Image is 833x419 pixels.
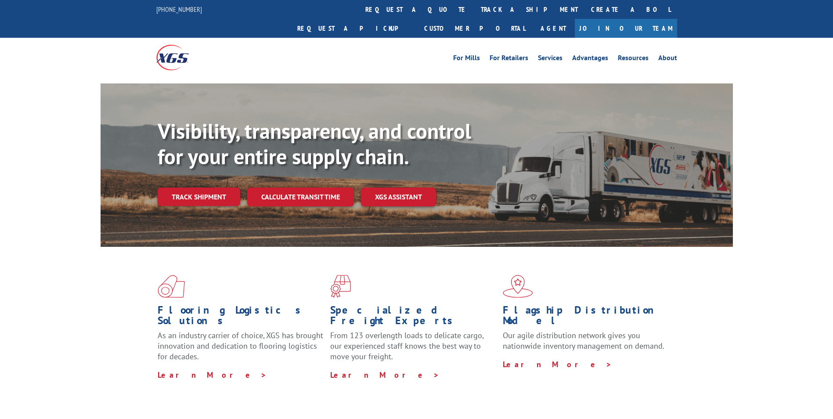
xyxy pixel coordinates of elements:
a: [PHONE_NUMBER] [156,5,202,14]
a: Track shipment [158,188,240,206]
a: Resources [618,54,649,64]
h1: Specialized Freight Experts [330,305,496,330]
a: For Retailers [490,54,528,64]
h1: Flooring Logistics Solutions [158,305,324,330]
img: xgs-icon-focused-on-flooring-red [330,275,351,298]
a: Request a pickup [291,19,418,38]
a: Learn More > [158,370,267,380]
b: Visibility, transparency, and control for your entire supply chain. [158,117,471,170]
a: Agent [532,19,575,38]
a: Learn More > [503,359,612,369]
a: XGS ASSISTANT [361,188,436,206]
a: About [658,54,677,64]
span: Our agile distribution network gives you nationwide inventory management on demand. [503,330,664,351]
a: For Mills [453,54,480,64]
span: As an industry carrier of choice, XGS has brought innovation and dedication to flooring logistics... [158,330,323,361]
p: From 123 overlength loads to delicate cargo, our experienced staff knows the best way to move you... [330,330,496,369]
h1: Flagship Distribution Model [503,305,669,330]
a: Customer Portal [418,19,532,38]
a: Services [538,54,563,64]
a: Join Our Team [575,19,677,38]
a: Calculate transit time [247,188,354,206]
a: Advantages [572,54,608,64]
img: xgs-icon-flagship-distribution-model-red [503,275,533,298]
img: xgs-icon-total-supply-chain-intelligence-red [158,275,185,298]
a: Learn More > [330,370,440,380]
